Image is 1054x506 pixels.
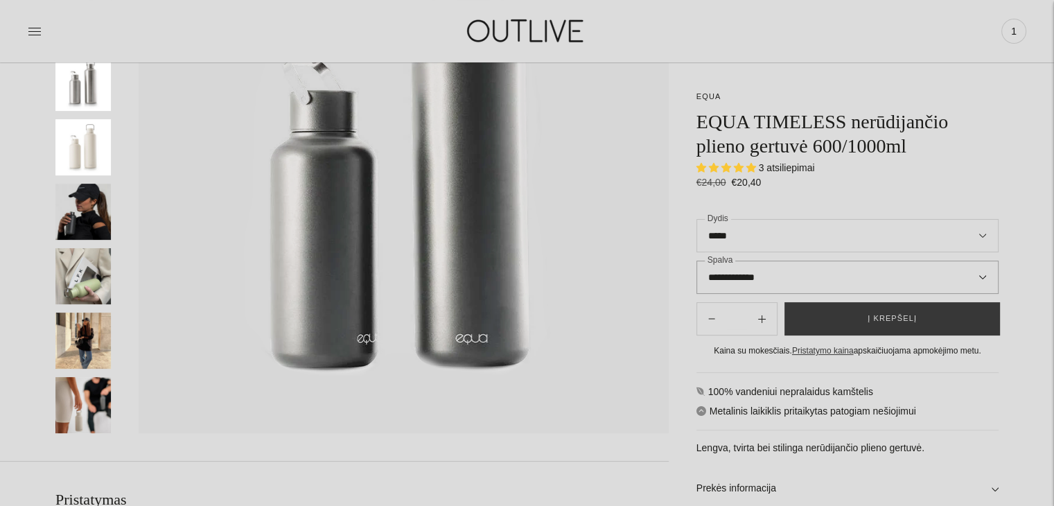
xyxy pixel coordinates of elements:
span: Į krepšelį [868,312,917,326]
button: Translation missing: en.general.accessibility.image_thumbail [55,55,111,111]
a: Pristatymo kaina [792,346,854,356]
input: Product quantity [726,309,747,329]
button: Add product quantity [697,302,726,335]
span: 5.00 stars [696,162,759,173]
div: Kaina su mokesčiais. apskaičiuojama apmokėjimo metu. [696,344,999,358]
button: Translation missing: en.general.accessibility.image_thumbail [55,248,111,304]
button: Translation missing: en.general.accessibility.image_thumbail [55,184,111,240]
s: €24,00 [696,177,726,188]
button: Translation missing: en.general.accessibility.image_thumbail [55,313,111,369]
p: Lengva, tvirta bei stilinga nerūdijančio plieno gertuvė. [696,440,999,457]
h1: EQUA TIMELESS nerūdijančio plieno gertuvė 600/1000ml [696,110,999,158]
img: OUTLIVE [440,7,613,55]
button: Į krepšelį [784,302,1000,335]
button: Translation missing: en.general.accessibility.image_thumbail [55,119,111,175]
a: 1 [1001,16,1026,46]
span: 3 atsiliepimai [759,162,815,173]
span: 1 [1004,21,1024,41]
button: Subtract product quantity [747,302,777,335]
span: €20,40 [731,177,761,188]
a: EQUA [696,92,721,101]
button: Translation missing: en.general.accessibility.image_thumbail [55,377,111,433]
